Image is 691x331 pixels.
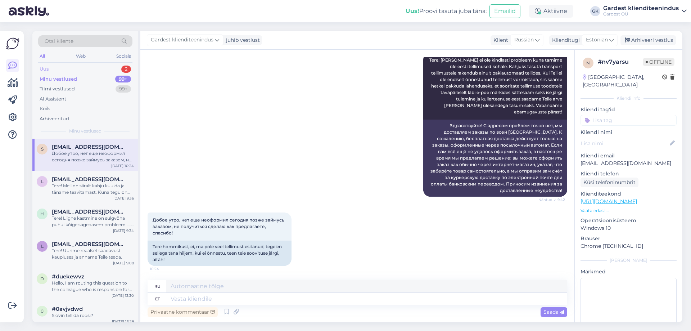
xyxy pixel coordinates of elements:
span: #duekewvz [52,273,84,280]
img: Askly Logo [6,37,19,50]
p: Märkmed [581,268,677,276]
span: Tere! [PERSON_NAME] ei ole kindlasti probleem kuna tarnime üle eesti tellimused kohale. Kahjuks t... [429,57,563,115]
input: Lisa nimi [581,139,668,147]
div: [DATE] 9:36 [113,196,134,201]
div: Proovi tasuta juba täna: [406,7,487,15]
p: Chrome [TECHNICAL_ID] [581,242,677,250]
div: Gardest klienditeenindus [603,5,679,11]
button: Emailid [489,4,520,18]
p: Brauser [581,235,677,242]
p: Windows 10 [581,224,677,232]
div: 2 [121,66,131,73]
div: Gardest OÜ [603,11,679,17]
div: # nv7yarsu [598,58,643,66]
span: #0avjvdwd [52,306,83,312]
input: Lisa tag [581,115,677,126]
div: Minu vestlused [40,76,77,83]
span: Gardest klienditeenindus [151,36,213,44]
span: luikmarie@gmail.com [52,176,127,183]
div: Arhiveeritud [40,115,69,122]
p: Operatsioonisüsteem [581,217,677,224]
a: Gardest klienditeenindusGardest OÜ [603,5,687,17]
span: liinapaabo@gmail.com [52,241,127,247]
p: Kliendi nimi [581,129,677,136]
div: et [155,293,160,305]
span: Minu vestlused [69,128,101,134]
div: Kõik [40,105,50,112]
div: ru [154,280,161,292]
div: Klienditugi [549,36,580,44]
div: Web [74,52,87,61]
div: Siovin tellida roosi? [52,312,134,319]
span: Offline [643,58,674,66]
div: [DATE] 10:24 [111,163,134,169]
p: Klienditeekond [581,190,677,198]
div: [DATE] 13:29 [112,319,134,324]
span: s [41,146,44,152]
div: Hello, I am routing this question to the colleague who is responsible for this topic. The reply m... [52,280,134,293]
span: l [41,243,44,249]
div: Tere! Liigne kastmine on sulgvõha puhul kõige sagedasem probleem — juured võivad hakata mädanema.... [52,215,134,228]
div: [DATE] 13:30 [112,293,134,298]
div: Aktiivne [529,5,573,18]
div: Tiimi vestlused [40,85,75,93]
span: n [586,60,590,66]
span: Saada [543,309,564,315]
span: sergeikonenko@gmail.com [52,144,127,150]
span: 0 [41,308,44,314]
div: Здравствуйте! С адресом проблем точно нет, мы доставляем заказы по всей [GEOGRAPHIC_DATA]. К сожа... [423,120,567,197]
span: Estonian [586,36,608,44]
span: hannaita.kask@gmail.com [52,209,127,215]
div: Socials [115,52,132,61]
div: Privaatne kommentaar [148,307,218,317]
div: Uus [40,66,49,73]
span: l [41,179,44,184]
p: Kliendi tag'id [581,106,677,113]
div: Tere! Uurime reaalset saadavust kaupluses ja anname Teile teada. [52,247,134,260]
a: [URL][DOMAIN_NAME] [581,198,637,205]
b: Uus! [406,8,419,14]
div: Klient [491,36,508,44]
div: Tere! Meil on siiralt kahju kuulda ja täname teavitamast. Kuna tegu on kaupluses sooritatud ostug... [52,183,134,196]
span: Russian [514,36,534,44]
span: Добое утро, нет еще неоформил сегодня позже займусь заказом, не получиться сделаю как предлагаете... [153,217,285,236]
div: GK [590,6,600,16]
span: d [40,276,44,281]
div: AI Assistent [40,95,66,103]
span: h [40,211,44,216]
span: Nähtud ✓ 9:42 [538,197,565,202]
p: Kliendi email [581,152,677,160]
div: [PERSON_NAME] [581,257,677,264]
div: All [38,52,46,61]
p: [EMAIL_ADDRESS][DOMAIN_NAME] [581,160,677,167]
div: Küsi telefoninumbrit [581,178,638,187]
span: 10:24 [150,266,177,272]
div: 99+ [116,85,131,93]
div: 99+ [115,76,131,83]
div: [GEOGRAPHIC_DATA], [GEOGRAPHIC_DATA] [583,73,662,89]
div: [DATE] 9:08 [113,260,134,266]
div: Добое утро, нет еще неоформил сегодня позже займусь заказом, не получиться сделаю как предлагаете... [52,150,134,163]
p: Vaata edasi ... [581,207,677,214]
span: Otsi kliente [45,37,73,45]
div: [DATE] 9:34 [113,228,134,233]
p: Kliendi telefon [581,170,677,178]
div: Tere hommikust, ei, ma pole veel tellimust esitanud, tegelen sellega täna hiljem, kui ei õnnestu,... [148,241,292,266]
div: juhib vestlust [223,36,260,44]
div: Arhiveeri vestlus [620,35,676,45]
div: Kliendi info [581,95,677,102]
